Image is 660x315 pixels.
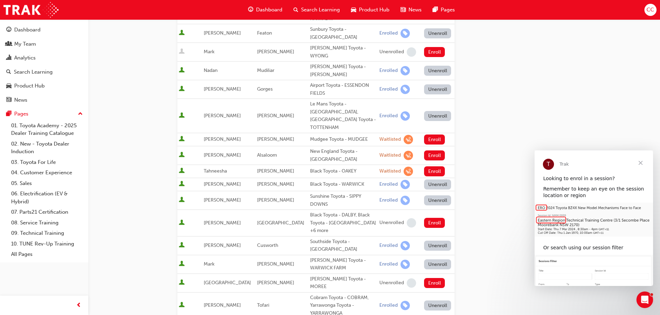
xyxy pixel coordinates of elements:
[257,261,294,267] span: [PERSON_NAME]
[8,120,86,139] a: 01. Toyota Academy - 2025 Dealer Training Catalogue
[257,113,294,119] span: [PERSON_NAME]
[401,196,410,205] span: learningRecordVerb_ENROLL-icon
[379,197,398,204] div: Enrolled
[257,30,272,36] span: Featon
[424,259,451,269] button: Unenroll
[8,157,86,168] a: 03. Toyota For Life
[646,6,654,14] span: CC
[204,152,241,158] span: [PERSON_NAME]
[310,136,377,143] div: Mudgee Toyota - MUDGEE
[351,6,356,14] span: car-icon
[401,260,410,269] span: learningRecordVerb_ENROLL-icon
[301,6,340,14] span: Search Learning
[8,228,86,239] a: 09. Technical Training
[8,188,86,207] a: 06. Electrification (EV & Hybrid)
[6,97,11,103] span: news-icon
[179,86,185,93] span: User is active
[179,48,185,55] span: User is inactive
[424,278,445,288] button: Enroll
[257,152,277,158] span: Alsaloom
[257,302,269,308] span: Tofari
[424,166,445,176] button: Enroll
[3,94,86,106] a: News
[204,136,241,142] span: [PERSON_NAME]
[407,278,416,288] span: learningRecordVerb_NONE-icon
[257,67,274,73] span: Mudiliar
[204,168,227,174] span: Tahneesha
[6,41,11,47] span: people-icon
[6,69,11,75] span: search-icon
[204,280,251,286] span: [GEOGRAPHIC_DATA]
[8,167,86,178] a: 04. Customer Experience
[14,82,45,90] div: Product Hub
[535,150,653,286] iframe: Intercom live chat message
[310,44,377,60] div: [PERSON_NAME] Toyota - WYONG
[6,55,11,61] span: chart-icon
[257,220,304,226] span: [GEOGRAPHIC_DATA]
[8,139,86,157] a: 02. New - Toyota Dealer Induction
[310,275,377,291] div: [PERSON_NAME] Toyota - MOREE
[404,151,413,160] span: learningRecordVerb_WAITLIST-icon
[379,181,398,188] div: Enrolled
[395,3,427,17] a: news-iconNews
[8,178,86,189] a: 05. Sales
[424,111,451,121] button: Unenroll
[310,238,377,253] div: Southside Toyota - [GEOGRAPHIC_DATA]
[179,30,185,37] span: User is active
[204,302,241,308] span: [PERSON_NAME]
[257,242,278,248] span: Cusworth
[179,242,185,249] span: User is active
[433,6,438,14] span: pages-icon
[310,257,377,272] div: [PERSON_NAME] Toyota - WARWICK FARM
[204,86,241,92] span: [PERSON_NAME]
[407,47,416,57] span: learningRecordVerb_NONE-icon
[179,197,185,204] span: User is active
[204,30,241,36] span: [PERSON_NAME]
[379,242,398,249] div: Enrolled
[379,136,401,143] div: Waitlisted
[179,220,185,226] span: User is active
[3,108,86,120] button: Pages
[310,193,377,208] div: Sunshine Toyota - SIPPY DOWNS
[441,6,455,14] span: Pages
[8,239,86,249] a: 10. TUNE Rev-Up Training
[401,66,410,75] span: learningRecordVerb_ENROLL-icon
[424,300,451,311] button: Unenroll
[204,113,241,119] span: [PERSON_NAME]
[204,49,214,55] span: Mark
[310,211,377,235] div: Black Toyota - DALBY, Black Toyota - [GEOGRAPHIC_DATA] +6 more
[204,242,241,248] span: [PERSON_NAME]
[424,47,445,57] button: Enroll
[379,30,398,37] div: Enrolled
[401,241,410,250] span: learningRecordVerb_ENROLL-icon
[424,195,451,205] button: Unenroll
[179,152,185,159] span: User is active
[3,22,86,108] button: DashboardMy TeamAnalyticsSearch LearningProduct HubNews
[379,152,401,159] div: Waitlisted
[179,279,185,286] span: User is active
[310,167,377,175] div: Black Toyota - OAKEY
[243,3,288,17] a: guage-iconDashboard
[293,6,298,14] span: search-icon
[179,302,185,309] span: User is active
[379,220,404,226] div: Unenrolled
[14,96,27,104] div: News
[310,100,377,131] div: Le Mans Toyota - [GEOGRAPHIC_DATA], [GEOGRAPHIC_DATA] Toyota - TOTTENHAM
[257,136,294,142] span: [PERSON_NAME]
[401,85,410,94] span: learningRecordVerb_ENROLL-icon
[257,181,294,187] span: [PERSON_NAME]
[204,197,241,203] span: [PERSON_NAME]
[6,27,11,33] span: guage-icon
[179,181,185,188] span: User is active
[424,241,451,251] button: Unenroll
[424,179,451,189] button: Unenroll
[408,6,422,14] span: News
[179,261,185,268] span: User is active
[78,110,83,119] span: up-icon
[644,4,657,16] button: CC
[379,280,404,286] div: Unenrolled
[310,82,377,97] div: Airport Toyota - ESSENDON FIELDS
[257,197,294,203] span: [PERSON_NAME]
[76,301,81,310] span: prev-icon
